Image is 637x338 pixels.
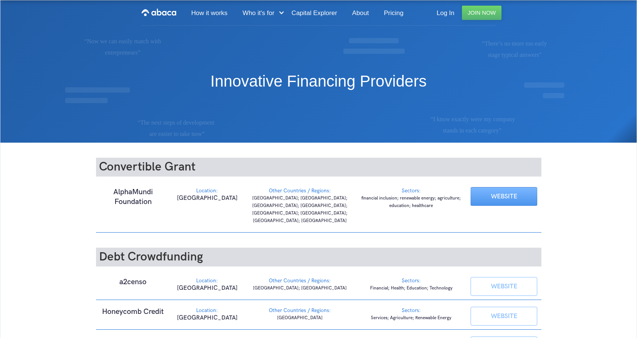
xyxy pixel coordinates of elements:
div: Location: [174,307,241,314]
a: home [142,0,176,25]
div: Who it's for [242,0,274,26]
p: [GEOGRAPHIC_DATA]; [GEOGRAPHIC_DATA]; [GEOGRAPHIC_DATA]; [GEOGRAPHIC_DATA]; [GEOGRAPHIC_DATA]; [G... [248,195,352,225]
div: Other Countries / Regions: [248,307,352,314]
div: Other Countries / Regions: [248,187,352,195]
h2: Convertible Grant [96,158,541,177]
a: WEBSITE [471,277,537,296]
div: Who it's for [242,0,284,26]
h1: a2censo [100,277,166,287]
p: Financial; Health; Education; Technology [360,285,463,292]
p: [GEOGRAPHIC_DATA] [174,314,241,322]
a: WEBSITE [471,307,537,326]
a: Pricing [376,0,411,26]
p: Services; Agriculture; Renewable Energy [360,314,463,322]
p: [GEOGRAPHIC_DATA] [174,285,241,292]
p: financial inclusion; renewable energy; agriculture; education; healthcare [360,195,463,210]
h2: Debt Crowdfunding [96,248,541,266]
a: Log In [429,0,462,26]
div: Other Countries / Regions: [248,277,352,285]
a: About [344,0,376,26]
div: Sectors: [360,307,463,314]
div: Location: [174,187,241,195]
h1: AlphaMundi Foundation [100,187,166,207]
a: Join Now [462,6,501,20]
div: Sectors: [360,277,463,285]
p: [GEOGRAPHIC_DATA]; [GEOGRAPHIC_DATA] [248,285,352,292]
p: [GEOGRAPHIC_DATA] [248,314,352,322]
h1: Honeycomb Credit [100,307,166,317]
a: WEBSITE [471,187,537,206]
a: How it works [184,0,235,26]
h1: Innovative Financing Providers [160,64,478,91]
a: Capital Explorer [284,0,344,26]
img: Abaca logo [142,6,176,18]
div: Location: [174,277,241,285]
div: Sectors: [360,187,463,195]
p: [GEOGRAPHIC_DATA] [174,195,241,202]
